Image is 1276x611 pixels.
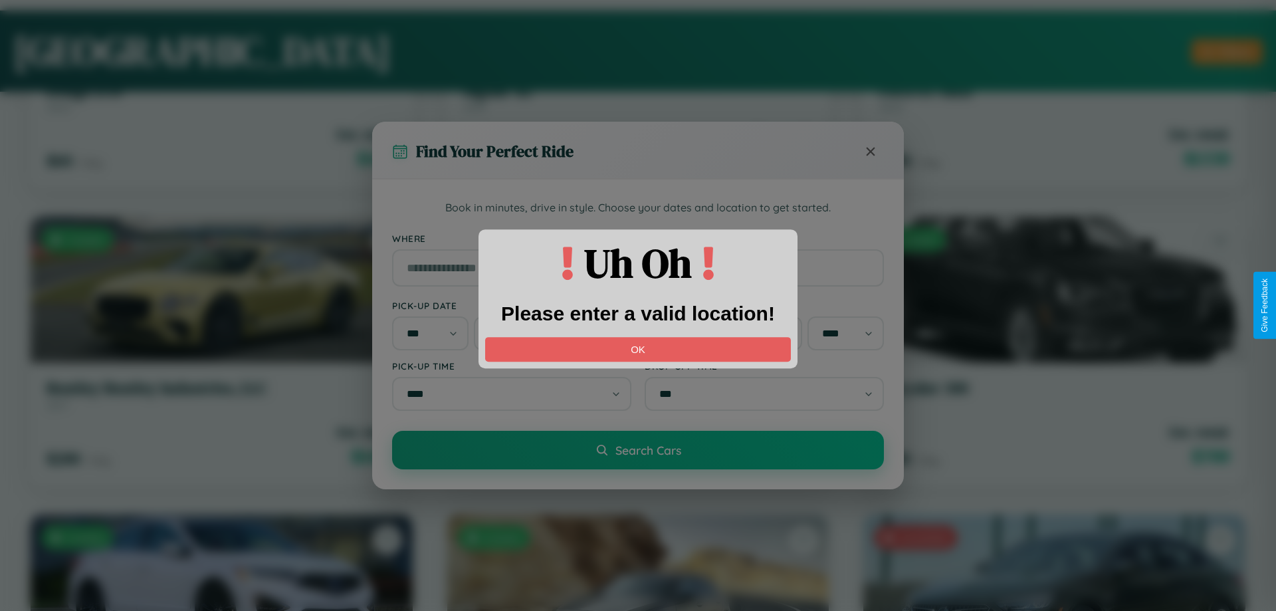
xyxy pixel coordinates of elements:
[392,199,884,217] p: Book in minutes, drive in style. Choose your dates and location to get started.
[416,140,574,162] h3: Find Your Perfect Ride
[392,360,631,372] label: Pick-up Time
[392,300,631,311] label: Pick-up Date
[645,300,884,311] label: Drop-off Date
[615,443,681,457] span: Search Cars
[392,233,884,244] label: Where
[645,360,884,372] label: Drop-off Time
